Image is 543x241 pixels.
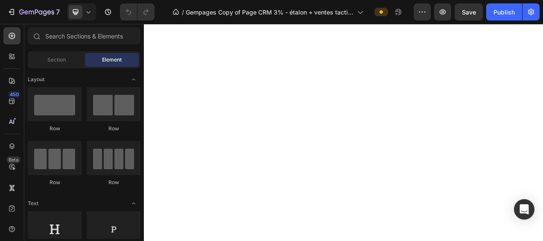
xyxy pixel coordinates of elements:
[28,179,82,186] div: Row
[486,3,522,21] button: Publish
[186,8,354,17] span: Gempages Copy of Page CRM 3% - étalon + ventes tactiques octobre
[47,56,66,64] span: Section
[87,125,140,132] div: Row
[455,3,483,21] button: Save
[127,73,140,86] span: Toggle open
[493,8,515,17] div: Publish
[127,197,140,210] span: Toggle open
[514,199,534,220] div: Open Intercom Messenger
[28,27,140,44] input: Search Sections & Elements
[56,7,60,17] p: 7
[182,8,184,17] span: /
[28,125,82,132] div: Row
[87,179,140,186] div: Row
[8,91,20,98] div: 450
[102,56,122,64] span: Element
[462,9,476,16] span: Save
[120,3,155,21] div: Undo/Redo
[6,156,20,163] div: Beta
[3,3,64,21] button: 7
[28,76,44,83] span: Layout
[144,24,543,241] iframe: Design area
[28,200,38,207] span: Text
